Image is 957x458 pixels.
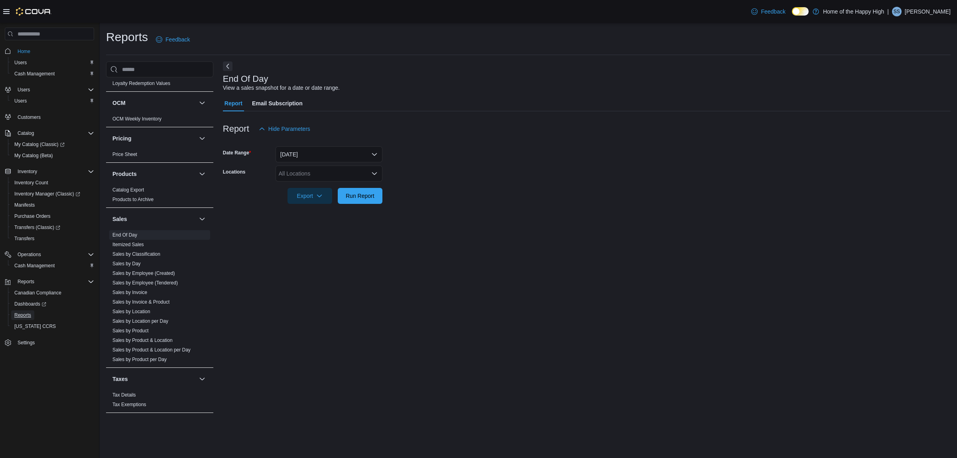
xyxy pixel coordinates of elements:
span: My Catalog (Beta) [11,151,94,160]
span: Inventory Manager (Classic) [11,189,94,199]
span: Operations [18,251,41,258]
a: Sales by Day [112,261,141,267]
span: Loyalty Redemption Values [112,80,170,87]
span: Cash Management [14,71,55,77]
button: Next [223,61,232,71]
a: Dashboards [8,298,97,310]
button: OCM [112,99,196,107]
span: Inventory Manager (Classic) [14,191,80,197]
span: Users [14,98,27,104]
span: Users [18,87,30,93]
button: Users [2,84,97,95]
a: OCM Weekly Inventory [112,116,161,122]
span: [US_STATE] CCRS [14,323,56,330]
span: Inventory Count [11,178,94,188]
span: Sales by Employee (Tendered) [112,280,178,286]
span: Catalog Export [112,187,144,193]
button: OCM [197,98,207,108]
span: Email Subscription [252,95,303,111]
a: My Catalog (Classic) [8,139,97,150]
div: Pricing [106,150,213,162]
a: Transfers (Classic) [8,222,97,233]
button: Canadian Compliance [8,287,97,298]
span: Dashboards [14,301,46,307]
span: Cash Management [11,261,94,270]
div: Loyalty [106,69,213,91]
button: Reports [8,310,97,321]
a: End Of Day [112,232,137,238]
button: Open list of options [371,170,378,177]
button: Cash Management [8,260,97,271]
a: Sales by Classification [112,251,160,257]
span: Users [11,96,94,106]
a: Users [11,58,30,67]
button: Inventory [2,166,97,177]
button: Sales [197,214,207,224]
span: Feedback [165,36,190,43]
a: Canadian Compliance [11,288,65,298]
div: Taxes [106,390,213,413]
button: Catalog [2,128,97,139]
span: Catalog [14,128,94,138]
nav: Complex example [5,42,94,369]
span: Inventory Count [14,180,48,186]
a: Inventory Manager (Classic) [8,188,97,199]
a: Sales by Location per Day [112,318,168,324]
p: [PERSON_NAME] [905,7,951,16]
div: Sales [106,230,213,367]
a: Dashboards [11,299,49,309]
span: Inventory [18,168,37,175]
button: Export [287,188,332,204]
a: Sales by Product per Day [112,357,167,362]
a: Sales by Invoice & Product [112,299,169,305]
span: Feedback [761,8,785,16]
a: My Catalog (Beta) [11,151,56,160]
button: Purchase Orders [8,211,97,222]
label: Locations [223,169,246,175]
a: Reports [11,310,34,320]
h3: Products [112,170,137,178]
span: Manifests [14,202,35,208]
span: Report [224,95,242,111]
a: Sales by Product [112,328,149,334]
h3: OCM [112,99,126,107]
a: My Catalog (Classic) [11,140,68,149]
a: Cash Management [11,69,58,79]
a: Sales by Employee (Created) [112,270,175,276]
a: Feedback [748,4,788,20]
span: Purchase Orders [11,211,94,221]
h3: Taxes [112,375,128,383]
a: Transfers (Classic) [11,223,63,232]
span: Reports [14,312,31,318]
a: [US_STATE] CCRS [11,322,59,331]
span: Sales by Product per Day [112,356,167,363]
span: Sales by Location [112,308,150,315]
span: Purchase Orders [14,213,51,219]
span: Customers [14,112,94,122]
button: Users [14,85,33,95]
span: Reports [14,277,94,286]
button: Settings [2,337,97,348]
button: Cash Management [8,68,97,79]
div: OCM [106,114,213,127]
span: My Catalog (Beta) [14,152,53,159]
button: My Catalog (Beta) [8,150,97,161]
button: Inventory [14,167,40,176]
span: Tax Exemptions [112,401,146,408]
a: Sales by Location [112,309,150,314]
button: Catalog [14,128,37,138]
h1: Reports [106,29,148,45]
span: Manifests [11,200,94,210]
span: Operations [14,250,94,259]
a: Purchase Orders [11,211,54,221]
p: | [887,7,889,16]
a: Sales by Product & Location [112,338,173,343]
a: Price Sheet [112,152,137,157]
span: Customers [18,114,41,120]
span: Sales by Product & Location per Day [112,347,191,353]
span: My Catalog (Classic) [14,141,65,148]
